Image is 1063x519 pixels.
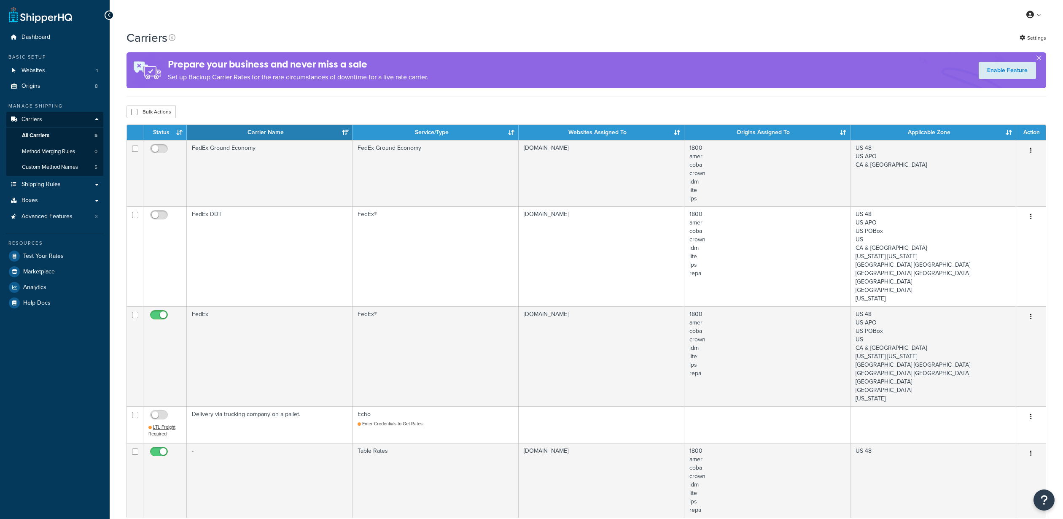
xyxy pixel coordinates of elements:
a: Dashboard [6,30,103,45]
td: [DOMAIN_NAME] [519,140,684,206]
span: Analytics [23,284,46,291]
span: 0 [94,148,97,155]
li: Method Merging Rules [6,144,103,159]
td: 1800 amer coba crown idm lite lps repa [684,306,850,406]
a: Shipping Rules [6,177,103,192]
td: FedEx® [353,306,518,406]
div: Manage Shipping [6,103,103,110]
li: All Carriers [6,128,103,143]
li: Custom Method Names [6,159,103,175]
td: [DOMAIN_NAME] [519,443,684,518]
a: Origins 8 [6,78,103,94]
td: 1800 amer coba crown idm lite lps repa [684,206,850,306]
td: FedEx Ground Economy [187,140,353,206]
button: Open Resource Center [1033,489,1055,511]
li: Origins [6,78,103,94]
th: Websites Assigned To: activate to sort column ascending [519,125,684,140]
p: Set up Backup Carrier Rates for the rare circumstances of downtime for a live rate carrier. [168,71,428,83]
a: Test Your Rates [6,249,103,264]
button: Bulk Actions [126,105,176,118]
span: Method Merging Rules [22,148,75,155]
a: ShipperHQ Home [9,6,72,23]
a: Marketplace [6,264,103,279]
td: FedEx [187,306,353,406]
a: Method Merging Rules 0 [6,144,103,159]
a: Enable Feature [979,62,1036,79]
h1: Carriers [126,30,167,46]
span: 3 [95,213,98,220]
th: Status: activate to sort column ascending [143,125,187,140]
span: Marketplace [23,268,55,276]
span: 1 [96,67,98,74]
td: 1800 amer coba crown idm lite lps repa [684,443,850,518]
td: [DOMAIN_NAME] [519,306,684,406]
li: Websites [6,63,103,78]
td: FedEx® [353,206,518,306]
a: Analytics [6,280,103,295]
a: Help Docs [6,295,103,311]
td: 1800 amer coba crown idm lite lps [684,140,850,206]
span: Enter Credentials to Get Rates [362,420,423,427]
a: Enter Credentials to Get Rates [358,420,423,427]
a: Custom Method Names 5 [6,159,103,175]
a: Advanced Features 3 [6,209,103,224]
td: US 48 US APO US POBox US CA & [GEOGRAPHIC_DATA] [US_STATE] [US_STATE] [GEOGRAPHIC_DATA] [GEOGRAPH... [850,306,1016,406]
span: Boxes [22,197,38,204]
a: Boxes [6,193,103,208]
span: 5 [94,164,97,171]
th: Applicable Zone: activate to sort column ascending [850,125,1016,140]
td: Delivery via trucking company on a pallet. [187,406,353,443]
a: Carriers [6,112,103,127]
th: Origins Assigned To: activate to sort column ascending [684,125,850,140]
td: [DOMAIN_NAME] [519,206,684,306]
td: - [187,443,353,518]
span: Help Docs [23,300,51,307]
a: All Carriers 5 [6,128,103,143]
td: Table Rates [353,443,518,518]
td: US 48 US APO US POBox US CA & [GEOGRAPHIC_DATA] [US_STATE] [US_STATE] [GEOGRAPHIC_DATA] [GEOGRAPH... [850,206,1016,306]
div: Resources [6,240,103,247]
span: Websites [22,67,45,74]
span: 8 [95,83,98,90]
th: Carrier Name: activate to sort column ascending [187,125,353,140]
h4: Prepare your business and never miss a sale [168,57,428,71]
span: Shipping Rules [22,181,61,188]
span: 5 [94,132,97,139]
td: US 48 [850,443,1016,518]
td: FedEx Ground Economy [353,140,518,206]
span: Origins [22,83,40,90]
img: ad-rules-rateshop-fe6ec290ccb7230408bd80ed9643f0289d75e0ffd9eb532fc0e269fcd187b520.png [126,52,168,88]
th: Action [1016,125,1046,140]
span: Dashboard [22,34,50,41]
li: Carriers [6,112,103,176]
span: Advanced Features [22,213,73,220]
div: Basic Setup [6,54,103,61]
td: Echo [353,406,518,443]
a: Settings [1020,32,1046,44]
span: Custom Method Names [22,164,78,171]
span: Test Your Rates [23,253,64,260]
a: Websites 1 [6,63,103,78]
td: US 48 US APO CA & [GEOGRAPHIC_DATA] [850,140,1016,206]
span: LTL Freight Required [148,424,175,437]
th: Service/Type: activate to sort column ascending [353,125,518,140]
td: FedEx DDT [187,206,353,306]
li: Advanced Features [6,209,103,224]
span: Carriers [22,116,42,123]
span: All Carriers [22,132,49,139]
